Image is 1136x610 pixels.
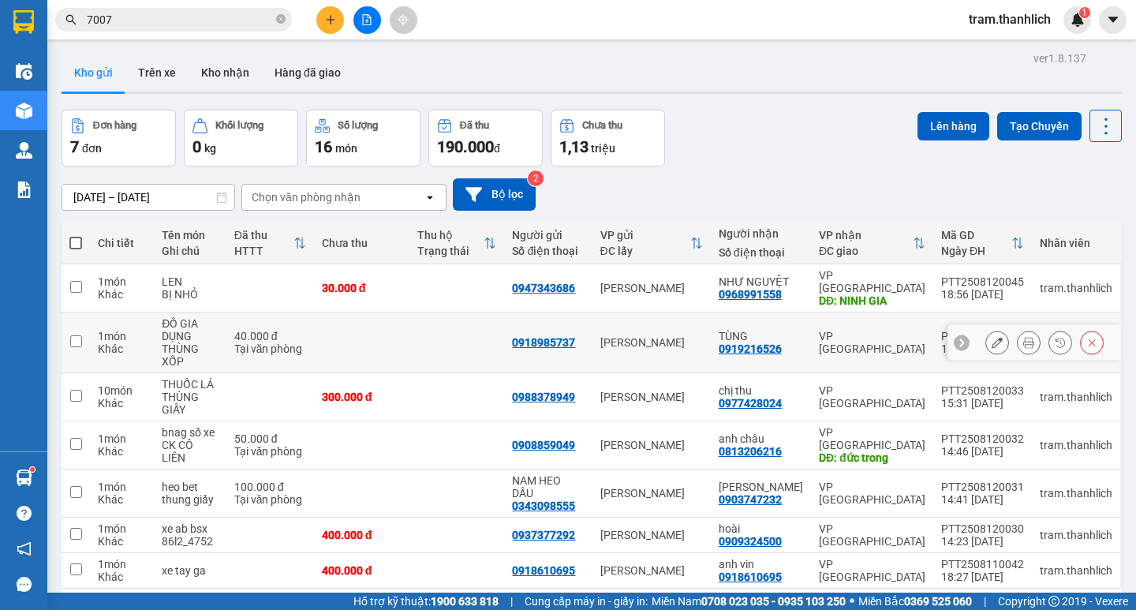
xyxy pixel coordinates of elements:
[652,593,846,610] span: Miền Nam
[162,378,219,391] div: THUỐC LÁ
[361,14,372,25] span: file-add
[1079,7,1090,18] sup: 1
[234,432,306,445] div: 50.000 đ
[819,245,913,257] div: ĐC giao
[719,275,803,288] div: NHƯ NGUYỆT
[431,595,499,608] strong: 1900 633 818
[98,481,146,493] div: 1 món
[719,571,782,583] div: 0918610695
[997,112,1082,140] button: Tạo Chuyến
[17,541,32,556] span: notification
[512,282,575,294] div: 0947343686
[189,54,262,92] button: Kho nhận
[162,522,219,548] div: xe ab bsx 86l2_4752
[353,593,499,610] span: Hỗ trợ kỹ thuật:
[719,288,782,301] div: 0968991558
[512,229,584,241] div: Người gửi
[819,229,913,241] div: VP nhận
[941,229,1011,241] div: Mã GD
[125,54,189,92] button: Trên xe
[941,397,1024,410] div: 15:31 [DATE]
[811,223,933,264] th: Toggle SortBy
[398,14,409,25] span: aim
[600,391,703,403] div: [PERSON_NAME]
[985,331,1009,354] div: Sửa đơn hàng
[1040,391,1112,403] div: tram.thanhlich
[941,330,1024,342] div: PTT2508120044
[819,330,925,355] div: VP [GEOGRAPHIC_DATA]
[162,229,219,241] div: Tên món
[30,467,35,472] sup: 1
[322,391,402,403] div: 300.000 đ
[719,432,803,445] div: anh châu
[600,564,703,577] div: [PERSON_NAME]
[956,9,1063,29] span: tram.thanhlich
[719,522,803,535] div: hoài
[941,571,1024,583] div: 18:27 [DATE]
[98,445,146,458] div: Khác
[819,384,925,410] div: VP [GEOGRAPHIC_DATA]
[1040,439,1112,451] div: tram.thanhlich
[276,13,286,28] span: close-circle
[525,593,648,610] span: Cung cấp máy in - giấy in:
[234,493,306,506] div: Tại văn phòng
[941,432,1024,445] div: PTT2508120032
[512,500,575,512] div: 0343098555
[719,558,803,571] div: anh vin
[941,535,1024,548] div: 14:23 [DATE]
[62,54,125,92] button: Kho gửi
[719,535,782,548] div: 0909324500
[226,223,314,264] th: Toggle SortBy
[600,529,703,541] div: [PERSON_NAME]
[13,10,34,34] img: logo-vxr
[494,142,500,155] span: đ
[512,391,575,403] div: 0988378949
[162,481,219,493] div: heo bet
[460,120,489,131] div: Đã thu
[16,142,32,159] img: warehouse-icon
[322,564,402,577] div: 400.000 đ
[719,330,803,342] div: TÙNG
[70,137,79,156] span: 7
[424,191,436,204] svg: open
[1040,282,1112,294] div: tram.thanhlich
[184,110,298,167] button: Khối lượng0kg
[819,481,925,506] div: VP [GEOGRAPHIC_DATA]
[453,178,536,211] button: Bộ lọc
[917,112,989,140] button: Lên hàng
[98,558,146,571] div: 1 món
[234,330,306,342] div: 40.000 đ
[234,229,293,241] div: Đã thu
[941,245,1011,257] div: Ngày ĐH
[941,445,1024,458] div: 14:46 [DATE]
[322,282,402,294] div: 30.000 đ
[701,595,846,608] strong: 0708 023 035 - 0935 103 250
[850,598,854,604] span: ⚪️
[819,426,925,451] div: VP [GEOGRAPHIC_DATA]
[234,445,306,458] div: Tại văn phòng
[162,493,219,506] div: thung giấy
[1033,50,1086,67] div: ver 1.8.137
[315,137,332,156] span: 16
[353,6,381,34] button: file-add
[93,120,136,131] div: Đơn hàng
[16,470,32,486] img: warehouse-icon
[1082,7,1087,18] span: 1
[719,481,803,493] div: HOÀNG KIM
[325,14,336,25] span: plus
[600,245,690,257] div: ĐC lấy
[512,474,584,500] div: NAM HEO DẦU
[162,275,219,288] div: LEN
[322,237,402,249] div: Chưa thu
[512,439,575,451] div: 0908859049
[719,342,782,355] div: 0919216526
[941,481,1024,493] div: PTT2508120031
[819,269,925,294] div: VP [GEOGRAPHIC_DATA]
[316,6,344,34] button: plus
[510,593,513,610] span: |
[162,564,219,577] div: xe tay ga
[16,182,32,198] img: solution-icon
[306,110,420,167] button: Số lượng16món
[252,189,361,205] div: Chọn văn phòng nhận
[417,245,484,257] div: Trạng thái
